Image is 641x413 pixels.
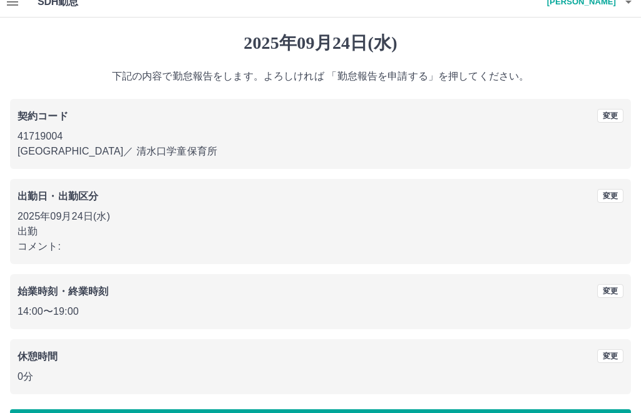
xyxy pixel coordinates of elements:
[18,239,623,254] p: コメント:
[18,304,623,319] p: 14:00 〜 19:00
[18,111,68,121] b: 契約コード
[597,349,623,363] button: 変更
[18,191,98,201] b: 出勤日・出勤区分
[18,286,108,297] b: 始業時刻・終業時刻
[18,129,623,144] p: 41719004
[597,189,623,203] button: 変更
[18,224,623,239] p: 出勤
[18,209,623,224] p: 2025年09月24日(水)
[18,144,623,159] p: [GEOGRAPHIC_DATA] ／ 清水口学童保育所
[597,109,623,123] button: 変更
[10,69,631,84] p: 下記の内容で勤怠報告をします。よろしければ 「勤怠報告を申請する」を押してください。
[18,351,58,362] b: 休憩時間
[597,284,623,298] button: 変更
[10,33,631,54] h1: 2025年09月24日(水)
[18,369,623,384] p: 0分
